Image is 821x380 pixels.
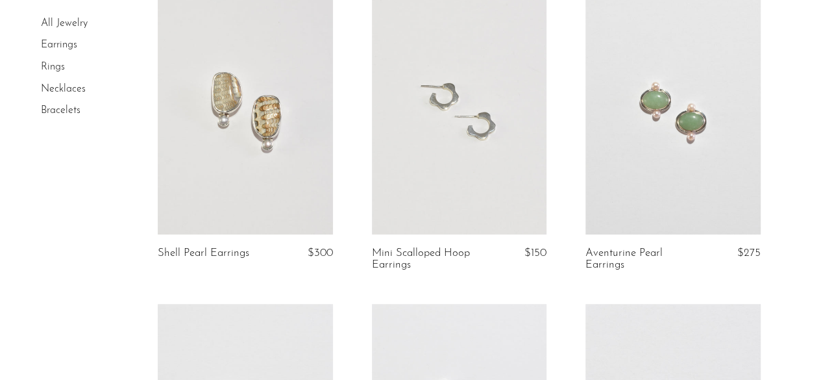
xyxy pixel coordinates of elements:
[737,247,761,259] span: $275
[524,247,546,259] span: $150
[41,18,88,29] a: All Jewelry
[41,62,65,72] a: Rings
[41,40,77,51] a: Earrings
[585,247,700,272] a: Aventurine Pearl Earrings
[308,247,333,259] span: $300
[158,247,249,259] a: Shell Pearl Earrings
[41,84,86,94] a: Necklaces
[41,105,80,116] a: Bracelets
[372,247,487,272] a: Mini Scalloped Hoop Earrings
